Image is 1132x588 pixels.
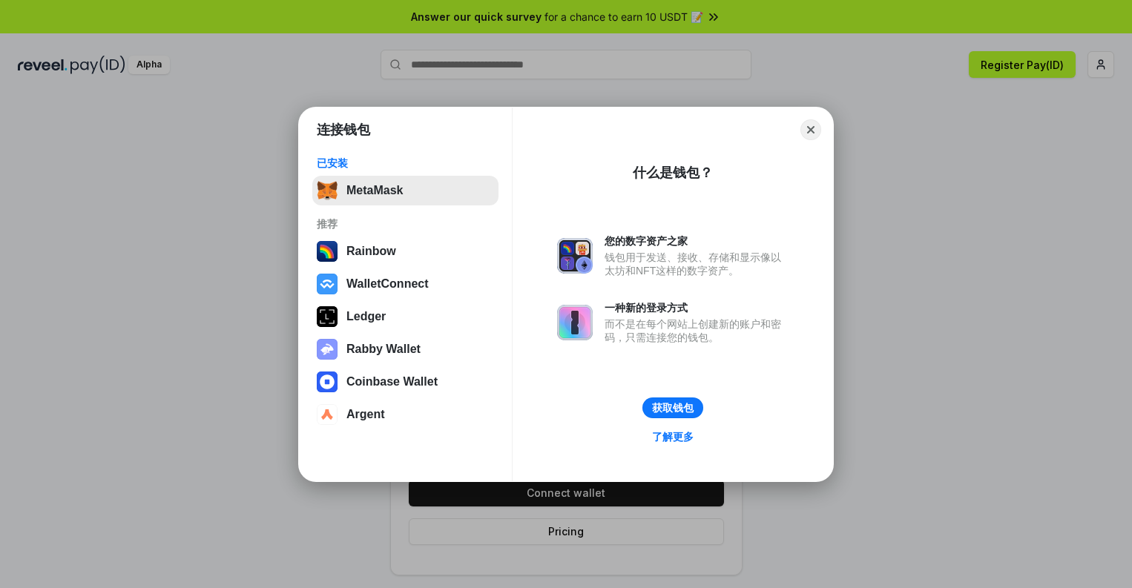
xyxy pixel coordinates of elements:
div: 钱包用于发送、接收、存储和显示像以太坊和NFT这样的数字资产。 [605,251,789,277]
div: 而不是在每个网站上创建新的账户和密码，只需连接您的钱包。 [605,317,789,344]
div: 已安装 [317,156,494,170]
img: svg+xml,%3Csvg%20width%3D%2228%22%20height%3D%2228%22%20viewBox%3D%220%200%2028%2028%22%20fill%3D... [317,404,338,425]
div: 获取钱包 [652,401,694,414]
div: Argent [346,408,385,421]
div: WalletConnect [346,277,429,291]
div: Rainbow [346,245,396,258]
button: Rabby Wallet [312,334,498,364]
button: WalletConnect [312,269,498,299]
div: 一种新的登录方式 [605,301,789,314]
button: Argent [312,400,498,429]
button: Rainbow [312,237,498,266]
button: Ledger [312,302,498,331]
button: MetaMask [312,176,498,205]
img: svg+xml,%3Csvg%20xmlns%3D%22http%3A%2F%2Fwww.w3.org%2F2000%2Fsvg%22%20fill%3D%22none%22%20viewBox... [317,339,338,360]
div: 推荐 [317,217,494,231]
div: MetaMask [346,184,403,197]
img: svg+xml,%3Csvg%20xmlns%3D%22http%3A%2F%2Fwww.w3.org%2F2000%2Fsvg%22%20fill%3D%22none%22%20viewBox... [557,305,593,340]
div: Ledger [346,310,386,323]
div: 了解更多 [652,430,694,443]
button: Coinbase Wallet [312,367,498,397]
div: 您的数字资产之家 [605,234,789,248]
img: svg+xml,%3Csvg%20fill%3D%22none%22%20height%3D%2233%22%20viewBox%3D%220%200%2035%2033%22%20width%... [317,180,338,201]
h1: 连接钱包 [317,121,370,139]
img: svg+xml,%3Csvg%20width%3D%22120%22%20height%3D%22120%22%20viewBox%3D%220%200%20120%20120%22%20fil... [317,241,338,262]
a: 了解更多 [643,427,702,446]
div: Rabby Wallet [346,343,421,356]
img: svg+xml,%3Csvg%20xmlns%3D%22http%3A%2F%2Fwww.w3.org%2F2000%2Fsvg%22%20fill%3D%22none%22%20viewBox... [557,238,593,274]
button: 获取钱包 [642,397,703,418]
img: svg+xml,%3Csvg%20width%3D%2228%22%20height%3D%2228%22%20viewBox%3D%220%200%2028%2028%22%20fill%3D... [317,371,338,392]
div: Coinbase Wallet [346,375,438,389]
button: Close [800,119,821,140]
div: 什么是钱包？ [633,164,713,182]
img: svg+xml,%3Csvg%20width%3D%2228%22%20height%3D%2228%22%20viewBox%3D%220%200%2028%2028%22%20fill%3D... [317,274,338,294]
img: svg+xml,%3Csvg%20xmlns%3D%22http%3A%2F%2Fwww.w3.org%2F2000%2Fsvg%22%20width%3D%2228%22%20height%3... [317,306,338,327]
